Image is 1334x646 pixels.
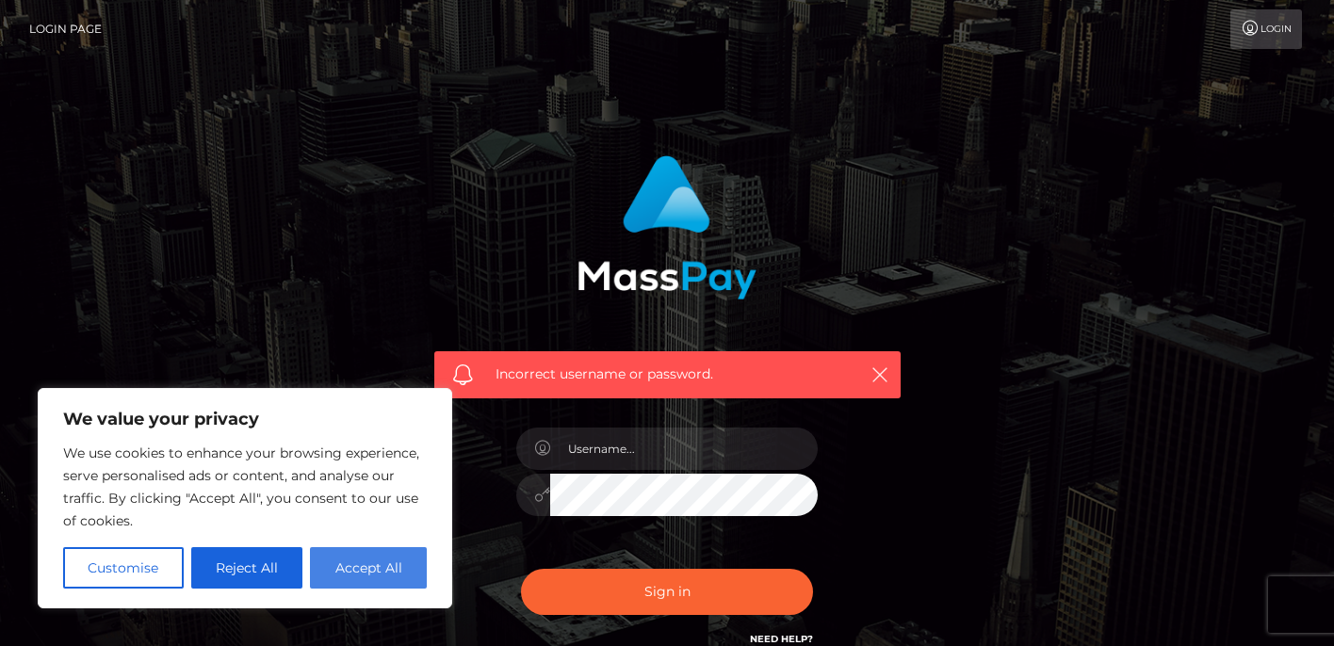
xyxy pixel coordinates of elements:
[63,547,184,589] button: Customise
[63,442,427,532] p: We use cookies to enhance your browsing experience, serve personalised ads or content, and analys...
[29,9,102,49] a: Login Page
[1230,9,1302,49] a: Login
[750,633,813,645] a: Need Help?
[578,155,756,299] img: MassPay Login
[550,428,818,470] input: Username...
[496,364,839,384] span: Incorrect username or password.
[310,547,427,589] button: Accept All
[191,547,303,589] button: Reject All
[521,569,813,615] button: Sign in
[38,388,452,608] div: We value your privacy
[63,408,427,430] p: We value your privacy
